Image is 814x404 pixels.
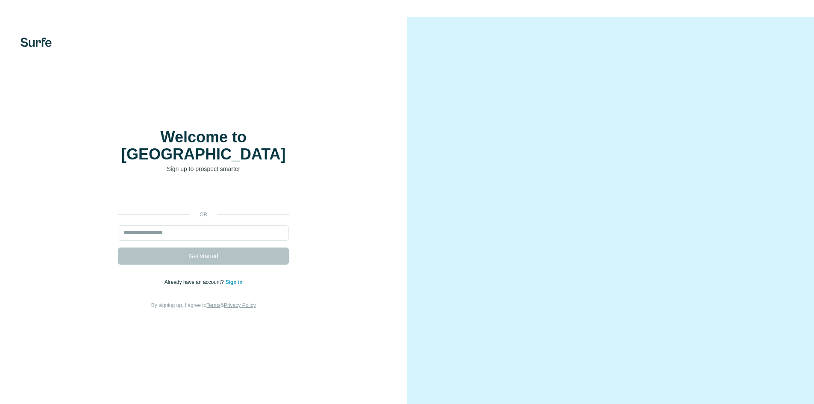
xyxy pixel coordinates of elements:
span: By signing up, I agree to & [151,302,256,308]
p: Sign up to prospect smarter [118,165,289,173]
img: Surfe's logo [21,38,52,47]
a: Privacy Policy [224,302,256,308]
a: Sign in [226,279,243,285]
span: Already have an account? [165,279,226,285]
a: Terms [206,302,220,308]
iframe: Sign in with Google Button [114,186,293,205]
p: or [190,211,217,218]
h1: Welcome to [GEOGRAPHIC_DATA] [118,129,289,163]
